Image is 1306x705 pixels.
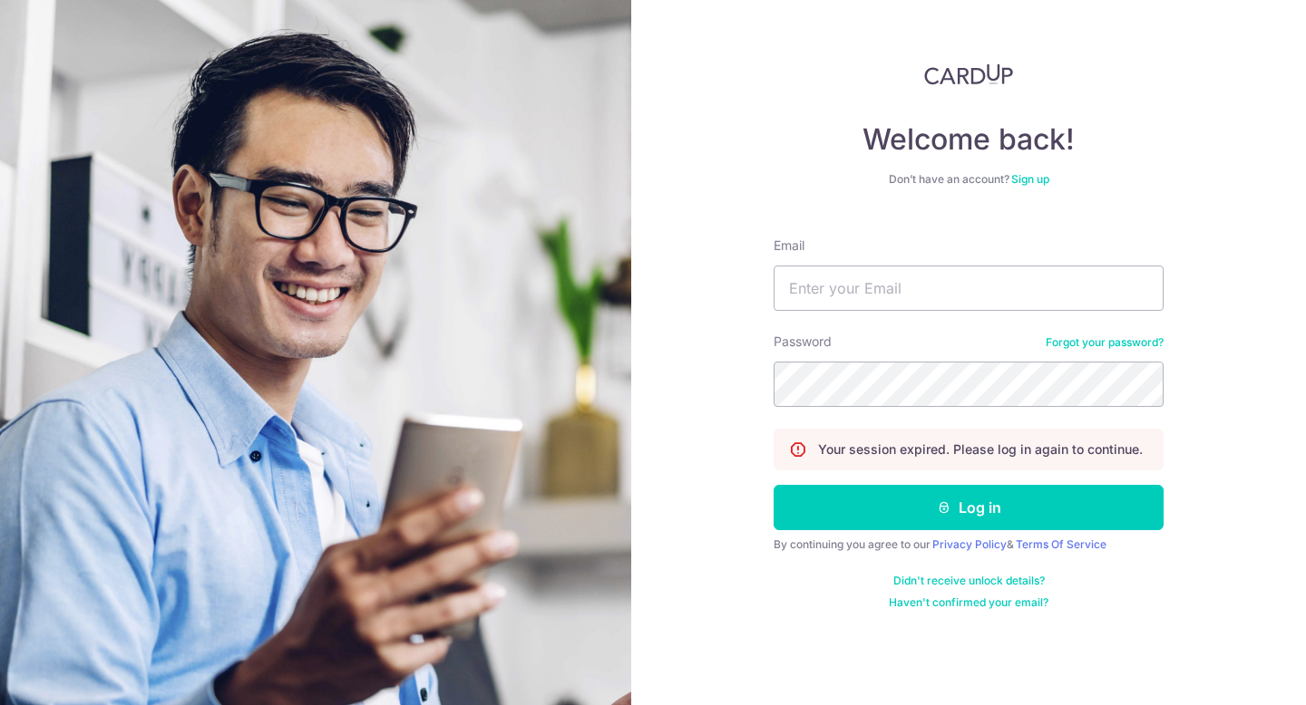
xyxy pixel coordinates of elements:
[774,537,1164,552] div: By continuing you agree to our &
[818,440,1143,459] p: Your session expired. Please log in again to continue.
[1011,172,1049,186] a: Sign up
[889,595,1048,610] a: Haven't confirmed your email?
[774,237,804,255] label: Email
[774,266,1164,311] input: Enter your Email
[774,121,1164,158] h4: Welcome back!
[1046,335,1164,350] a: Forgot your password?
[924,63,1013,85] img: CardUp Logo
[774,333,832,351] label: Password
[1016,537,1106,551] a: Terms Of Service
[932,537,1007,551] a: Privacy Policy
[774,485,1164,530] button: Log in
[774,172,1164,187] div: Don’t have an account?
[893,574,1045,588] a: Didn't receive unlock details?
